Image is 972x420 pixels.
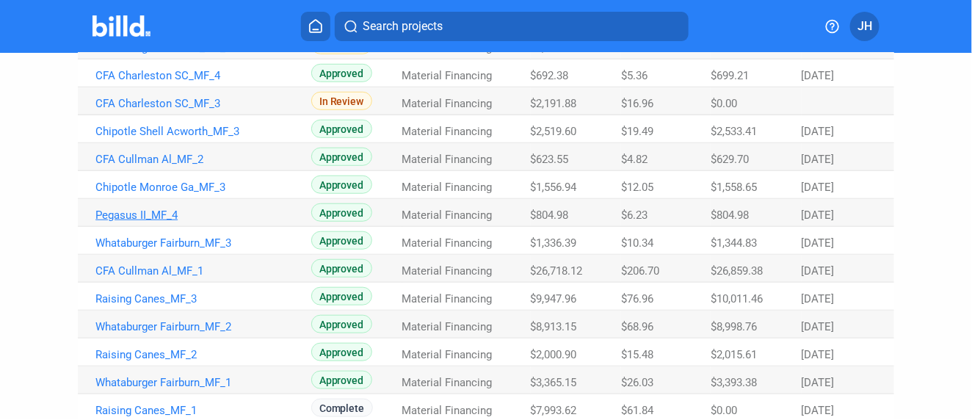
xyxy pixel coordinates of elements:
[311,120,372,138] span: Approved
[711,292,763,305] span: $10,011.46
[621,320,653,333] span: $68.96
[402,348,493,361] span: Material Financing
[621,404,653,417] span: $61.84
[363,18,443,35] span: Search projects
[621,153,648,166] span: $4.82
[93,15,150,37] img: Billd Company Logo
[711,209,749,222] span: $804.98
[711,69,749,82] span: $699.21
[621,348,653,361] span: $15.48
[802,153,835,166] span: [DATE]
[621,376,653,389] span: $26.03
[711,153,749,166] span: $629.70
[95,348,311,361] a: Raising Canes_MF_2
[531,209,569,222] span: $804.98
[621,69,648,82] span: $5.36
[531,125,577,138] span: $2,519.60
[311,231,372,250] span: Approved
[531,320,577,333] span: $8,913.15
[95,236,311,250] a: Whataburger Fairburn_MF_3
[531,236,577,250] span: $1,336.39
[802,264,835,278] span: [DATE]
[402,264,493,278] span: Material Financing
[531,97,577,110] span: $2,191.88
[621,209,648,222] span: $6.23
[857,18,872,35] span: JH
[621,125,653,138] span: $19.49
[802,236,835,250] span: [DATE]
[311,175,372,194] span: Approved
[402,97,493,110] span: Material Financing
[621,97,653,110] span: $16.96
[711,264,763,278] span: $26,859.38
[711,348,757,361] span: $2,015.61
[95,292,311,305] a: Raising Canes_MF_3
[311,259,372,278] span: Approved
[711,97,737,110] span: $0.00
[621,181,653,194] span: $12.05
[402,125,493,138] span: Material Financing
[311,64,372,82] span: Approved
[402,292,493,305] span: Material Financing
[531,292,577,305] span: $9,947.96
[402,181,493,194] span: Material Financing
[531,69,569,82] span: $692.38
[531,404,577,417] span: $7,993.62
[402,320,493,333] span: Material Financing
[802,69,835,82] span: [DATE]
[311,148,372,166] span: Approved
[95,97,311,110] a: CFA Charleston SC_MF_3
[711,181,757,194] span: $1,558.65
[402,209,493,222] span: Material Financing
[711,125,757,138] span: $2,533.41
[711,376,757,389] span: $3,393.38
[95,264,311,278] a: CFA Cullman Al_MF_1
[311,399,373,417] span: Complete
[335,12,689,41] button: Search projects
[850,12,879,41] button: JH
[531,264,583,278] span: $26,718.12
[802,125,835,138] span: [DATE]
[802,181,835,194] span: [DATE]
[802,292,835,305] span: [DATE]
[802,348,835,361] span: [DATE]
[311,343,372,361] span: Approved
[402,153,493,166] span: Material Financing
[531,153,569,166] span: $623.55
[95,376,311,389] a: Whataburger Fairburn_MF_1
[802,209,835,222] span: [DATE]
[95,69,311,82] a: CFA Charleston SC_MF_4
[711,320,757,333] span: $8,998.76
[95,153,311,166] a: CFA Cullman Al_MF_2
[531,181,577,194] span: $1,556.94
[802,404,835,417] span: [DATE]
[95,181,311,194] a: Chipotle Monroe Ga_MF_3
[311,92,372,110] span: In Review
[95,320,311,333] a: Whataburger Fairburn_MF_2
[711,236,757,250] span: $1,344.83
[802,376,835,389] span: [DATE]
[531,376,577,389] span: $3,365.15
[311,315,372,333] span: Approved
[95,404,311,417] a: Raising Canes_MF_1
[311,287,372,305] span: Approved
[621,264,659,278] span: $206.70
[311,371,372,389] span: Approved
[311,203,372,222] span: Approved
[95,125,311,138] a: Chipotle Shell Acworth_MF_3
[402,69,493,82] span: Material Financing
[621,236,653,250] span: $10.34
[95,209,311,222] a: Pegasus II_MF_4
[402,236,493,250] span: Material Financing
[711,404,737,417] span: $0.00
[402,376,493,389] span: Material Financing
[402,404,493,417] span: Material Financing
[621,292,653,305] span: $76.96
[802,320,835,333] span: [DATE]
[531,348,577,361] span: $2,000.90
